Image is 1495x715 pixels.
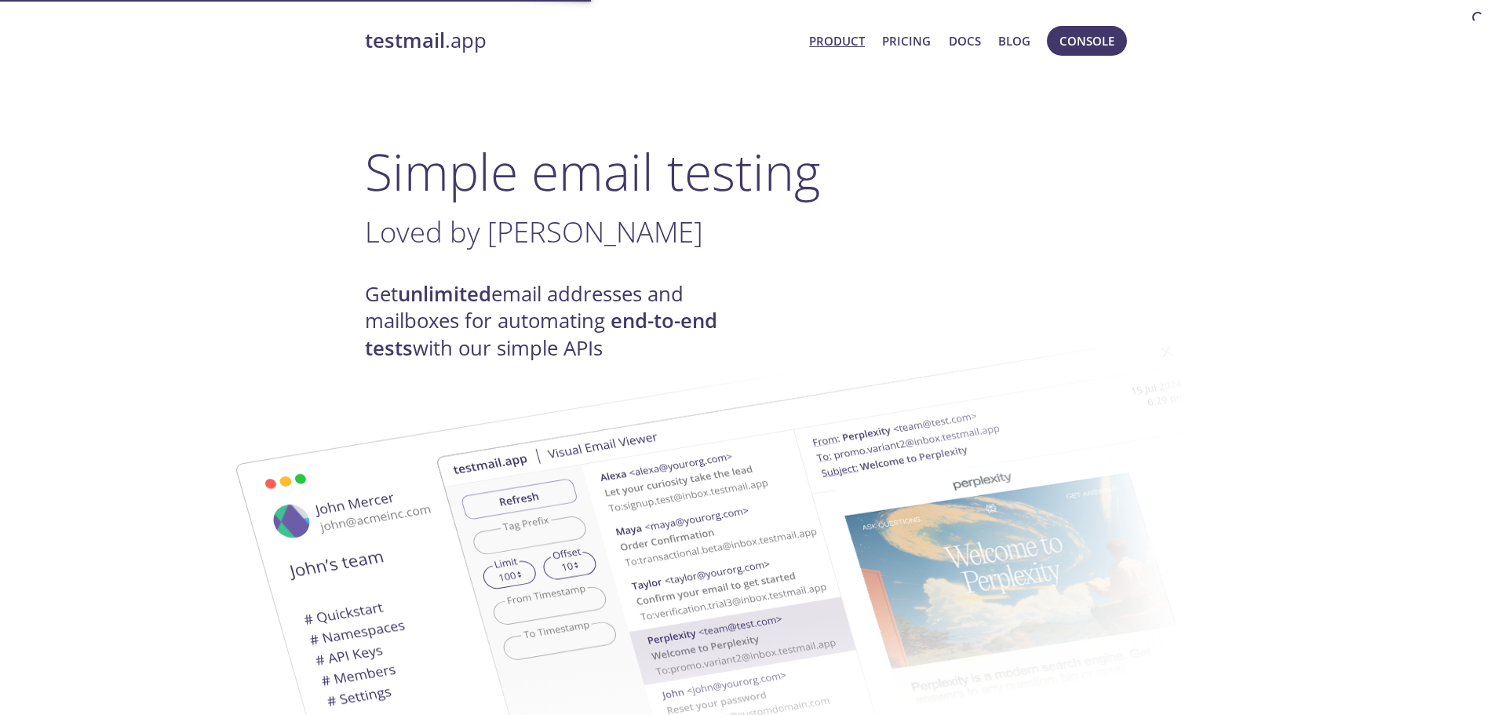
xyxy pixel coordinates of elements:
[1047,26,1127,56] button: Console
[882,31,931,51] a: Pricing
[398,280,491,308] strong: unlimited
[365,27,445,54] strong: testmail
[365,212,703,251] span: Loved by [PERSON_NAME]
[998,31,1030,51] a: Blog
[365,307,717,361] strong: end-to-end tests
[1059,31,1114,51] span: Console
[365,27,797,54] a: testmail.app
[365,141,1131,202] h1: Simple email testing
[365,281,748,362] h4: Get email addresses and mailboxes for automating with our simple APIs
[809,31,865,51] a: Product
[949,31,981,51] a: Docs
